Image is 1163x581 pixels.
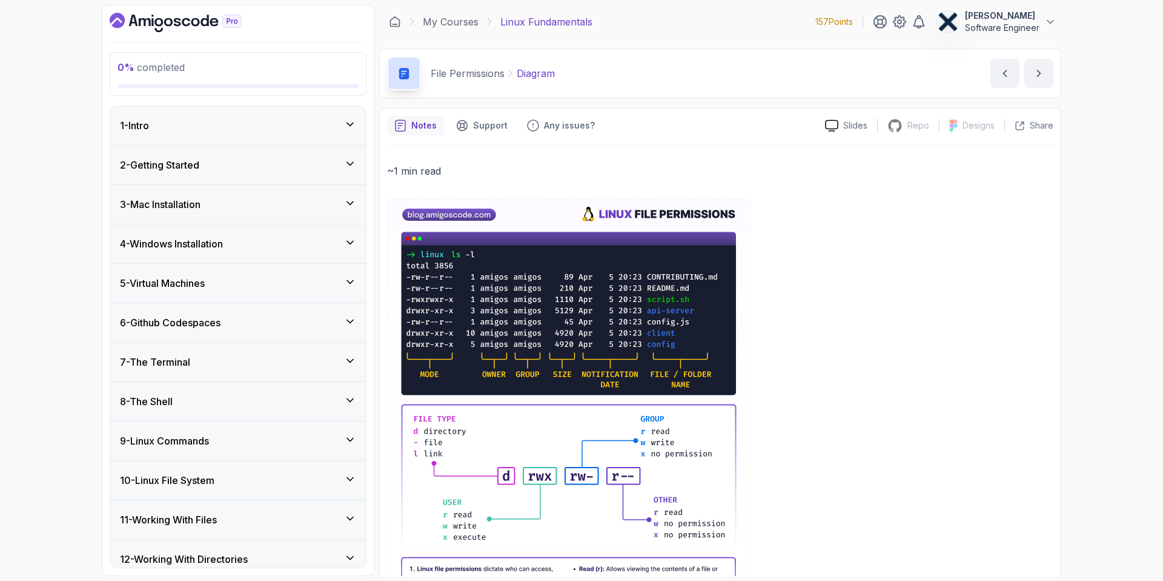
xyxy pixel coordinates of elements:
[473,119,508,132] p: Support
[120,315,220,330] h3: 6 - Github Codespaces
[965,10,1039,22] p: [PERSON_NAME]
[936,10,959,33] img: user profile image
[520,116,602,135] button: Feedback button
[120,473,214,488] h3: 10 - Linux File System
[936,10,1056,34] button: user profile image[PERSON_NAME]Software Engineer
[1030,119,1053,132] p: Share
[990,59,1019,88] button: previous content
[118,61,134,73] span: 0 %
[449,116,515,135] button: Support button
[389,16,401,28] a: Dashboard
[431,66,505,81] p: File Permissions
[110,382,366,421] button: 8-The Shell
[110,461,366,500] button: 10-Linux File System
[1004,119,1053,132] button: Share
[120,237,223,251] h3: 4 - Windows Installation
[110,185,366,224] button: 3-Mac Installation
[110,224,366,263] button: 4-Windows Installation
[815,16,853,28] p: 157 Points
[120,512,217,527] h3: 11 - Working With Files
[118,61,185,73] span: completed
[423,15,479,29] a: My Courses
[120,158,199,172] h3: 2 - Getting Started
[120,355,190,369] h3: 7 - The Terminal
[110,13,270,32] a: Dashboard
[110,146,366,184] button: 2-Getting Started
[120,197,200,212] h3: 3 - Mac Installation
[907,119,929,132] p: Repo
[387,163,1053,180] p: ~1 min read
[110,264,366,303] button: 5-Virtual Machines
[110,540,366,579] button: 12-Working With Directories
[1024,59,1053,88] button: next content
[544,119,595,132] p: Any issues?
[110,343,366,381] button: 7-The Terminal
[963,119,995,132] p: Designs
[120,276,205,290] h3: 5 - Virtual Machines
[110,106,366,145] button: 1-Intro
[387,116,444,135] button: notes button
[120,434,209,448] h3: 9 - Linux Commands
[517,66,555,81] p: Diagram
[120,552,248,566] h3: 12 - Working With Directories
[110,303,366,342] button: 6-Github Codespaces
[500,15,592,29] p: Linux Fundamentals
[120,118,149,133] h3: 1 - Intro
[110,421,366,460] button: 9-Linux Commands
[965,22,1039,34] p: Software Engineer
[120,394,173,409] h3: 8 - The Shell
[843,119,867,132] p: Slides
[815,119,877,132] a: Slides
[110,500,366,539] button: 11-Working With Files
[411,119,437,132] p: Notes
